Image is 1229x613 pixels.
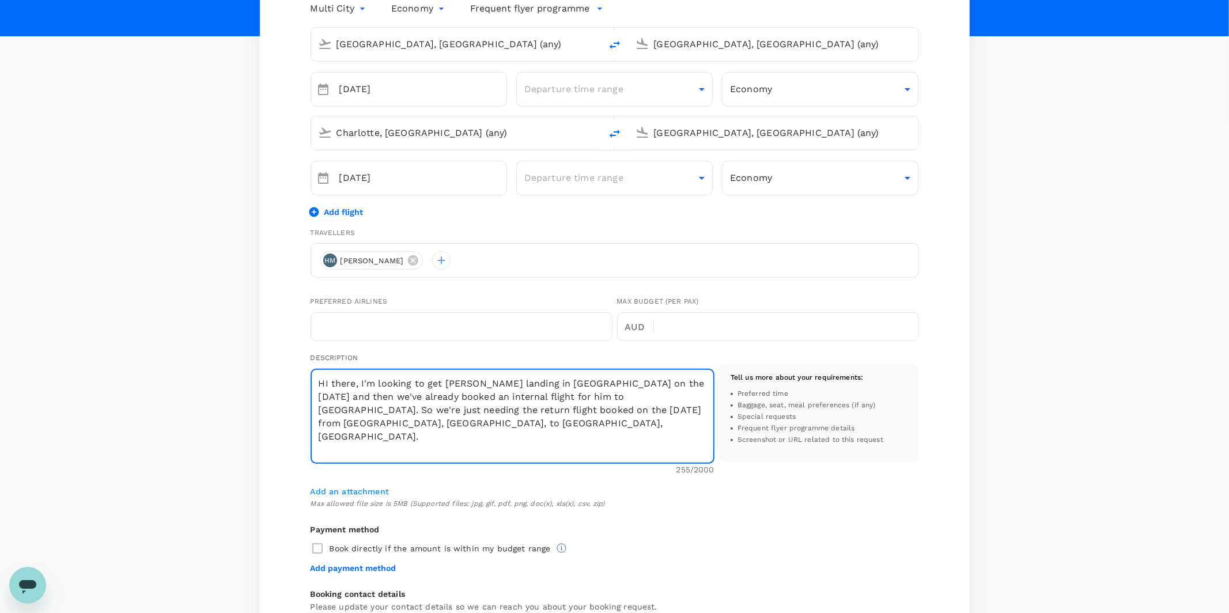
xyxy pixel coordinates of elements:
button: Frequent flyer programme [470,2,603,16]
h6: Booking contact details [311,588,919,601]
h6: Payment method [311,524,919,536]
span: Preferred time [738,388,788,400]
p: 255 /2000 [676,464,714,475]
span: Special requests [738,411,796,423]
div: Departure time range [516,74,713,104]
div: Travellers [311,228,919,239]
input: Depart from [336,124,577,142]
textarea: HI there, I'm looking to get [PERSON_NAME] landing in [GEOGRAPHIC_DATA] on the [DATE] and then we... [311,369,714,464]
div: Economy [722,75,918,104]
span: [PERSON_NAME] [334,255,411,267]
div: Preferred Airlines [311,296,612,308]
span: Description [311,354,358,362]
span: Frequent flyer programme details [738,423,855,434]
button: delete [601,31,629,59]
button: Open [593,43,595,45]
p: Add flight [324,206,364,218]
input: Travel date [339,161,507,195]
input: Going to [654,124,894,142]
button: Choose date, selected date is Nov 16, 2025 [312,78,335,101]
span: Screenshot or URL related to this request [738,434,883,446]
div: HM[PERSON_NAME] [320,251,423,270]
div: HM [323,253,337,267]
button: Add flight [311,206,364,218]
div: Max Budget (per pax) [617,296,919,308]
p: Book directly if the amount is within my budget range [330,543,551,554]
input: Going to [654,35,894,53]
button: Choose date, selected date is Nov 22, 2025 [312,167,335,190]
span: Tell us more about your requirements : [731,373,864,381]
input: Travel date [339,72,507,107]
div: Economy [722,164,918,192]
span: Add an attachment [311,487,390,496]
span: Baggage, seat, meal preferences (if any) [738,400,876,411]
p: Frequent flyer programme [470,2,589,16]
div: Departure time range [516,163,713,192]
iframe: Button to launch messaging window [9,567,46,604]
button: Add payment method [311,562,396,574]
p: AUD [625,320,653,334]
button: Open [910,43,913,45]
button: delete [601,120,629,147]
span: Max allowed file size is 5MB (Supported files: jpg, gif, pdf, png, doc(x), xls(x), csv, zip) [311,498,919,510]
button: Open [593,131,595,134]
p: Departure time range [524,82,694,96]
button: Open [910,131,913,134]
p: Departure time range [524,171,694,185]
input: Depart from [336,35,577,53]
